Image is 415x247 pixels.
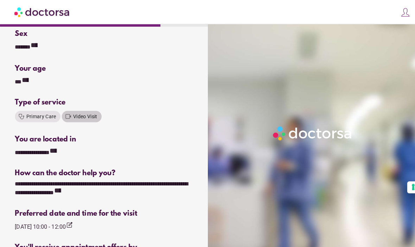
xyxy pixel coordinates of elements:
div: Type of service [15,97,192,106]
img: Logo-Doctorsa-trans-White-partial-flat.png [268,123,351,141]
span: Video Visit [72,113,96,118]
img: Doctorsa.com [14,4,70,20]
div: Preferred date and time for the visit [15,208,192,216]
div: [DATE] 10:00 - 12:00 [15,219,72,229]
div: You are located in [15,134,192,142]
i: edit_square [65,219,72,226]
span: Primary Care [26,113,56,118]
button: Your consent preferences for tracking technologies [403,179,415,191]
div: How can the doctor help you? [15,167,192,176]
div: Your age [15,64,102,72]
img: icons8-customer-100.png [396,7,406,17]
div: Sex [15,30,192,38]
i: stethoscope [18,112,25,119]
i: videocam [64,112,71,119]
